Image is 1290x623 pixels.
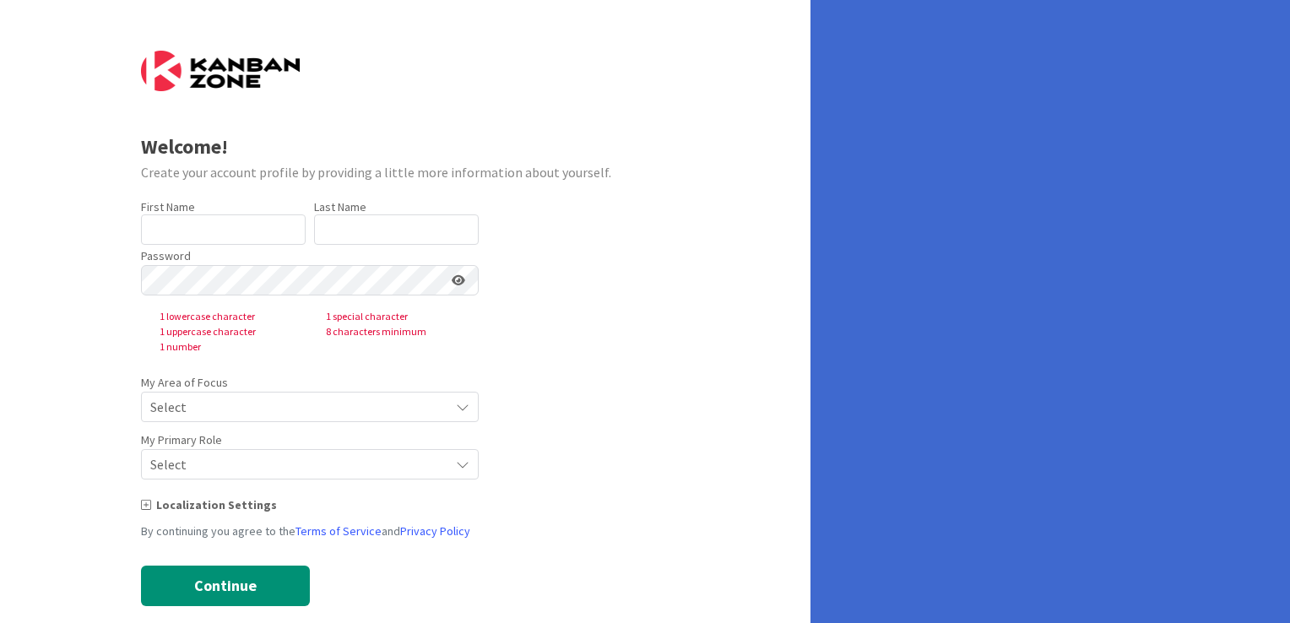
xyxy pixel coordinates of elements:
a: Terms of Service [295,523,382,539]
label: My Area of Focus [141,374,228,392]
label: Password [141,247,191,265]
a: Privacy Policy [400,523,470,539]
span: 1 uppercase character [146,324,312,339]
button: Continue [141,566,310,606]
div: Localization Settings [141,496,670,514]
div: By continuing you agree to the and [141,523,670,540]
img: Kanban Zone [141,51,300,91]
label: My Primary Role [141,431,222,449]
span: Select [150,452,441,476]
span: 1 number [146,339,312,355]
div: Welcome! [141,132,670,162]
span: 1 special character [312,309,479,324]
label: Last Name [314,199,366,214]
label: First Name [141,199,195,214]
span: 8 characters minimum [312,324,479,339]
div: Create your account profile by providing a little more information about yourself. [141,162,670,182]
span: 1 lowercase character [146,309,312,324]
span: Select [150,395,441,419]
